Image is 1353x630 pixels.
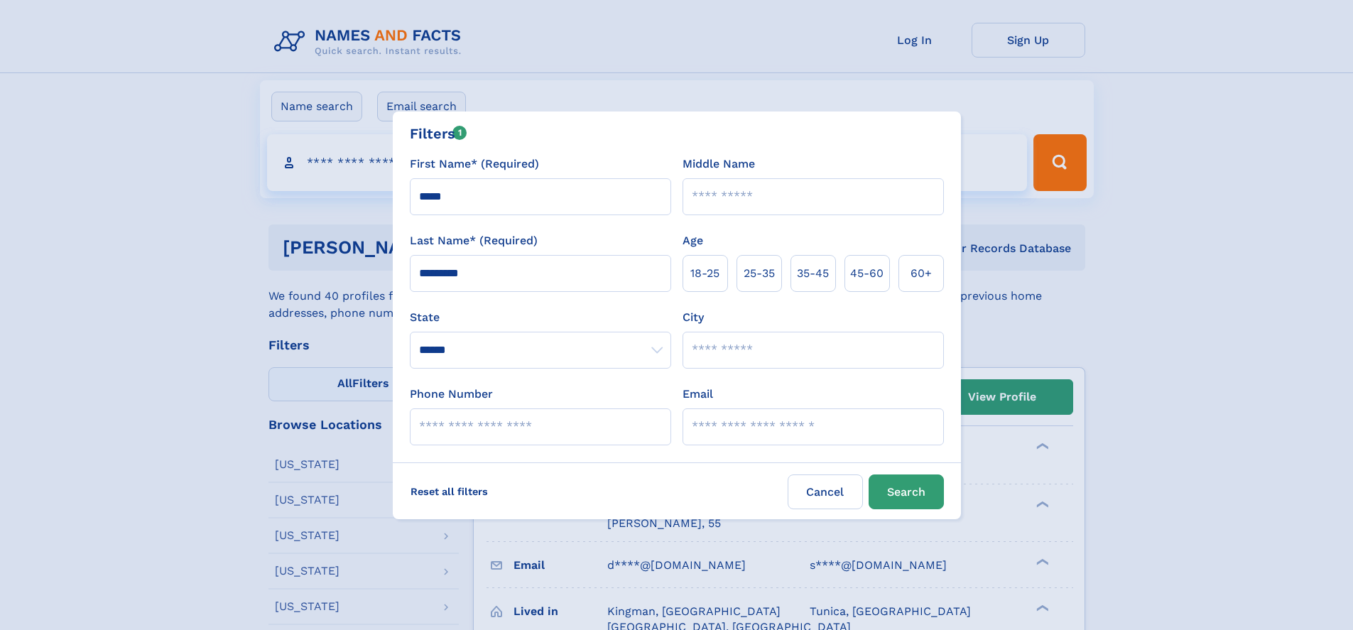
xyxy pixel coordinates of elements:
label: Last Name* (Required) [410,232,538,249]
label: City [683,309,704,326]
label: Age [683,232,703,249]
span: 45‑60 [850,265,884,282]
button: Search [869,474,944,509]
span: 60+ [911,265,932,282]
label: Cancel [788,474,863,509]
span: 25‑35 [744,265,775,282]
label: Reset all filters [401,474,497,509]
span: 18‑25 [690,265,719,282]
label: Phone Number [410,386,493,403]
label: Email [683,386,713,403]
div: Filters [410,123,467,144]
label: State [410,309,671,326]
span: 35‑45 [797,265,829,282]
label: Middle Name [683,156,755,173]
label: First Name* (Required) [410,156,539,173]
